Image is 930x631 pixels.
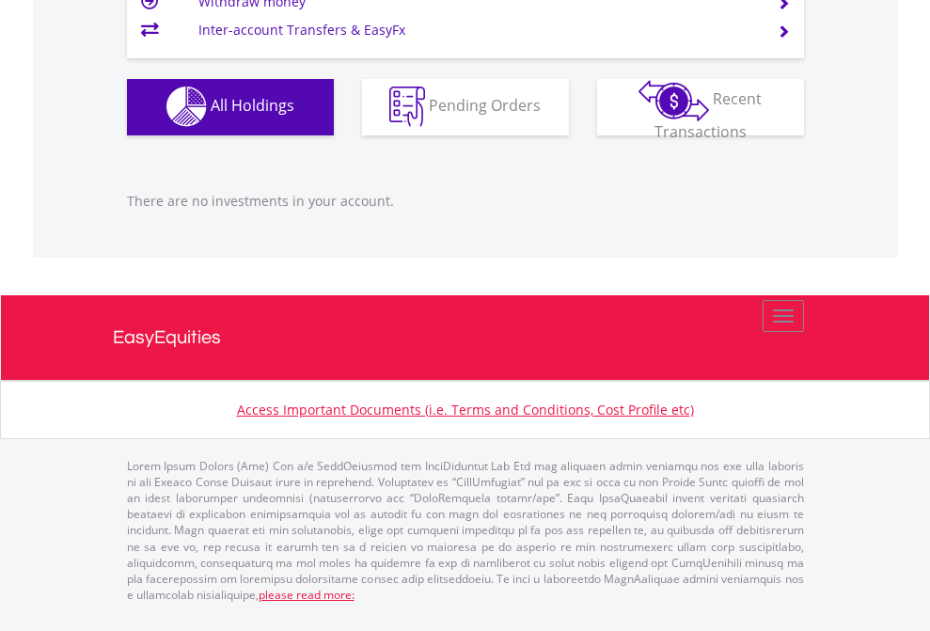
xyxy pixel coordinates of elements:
span: All Holdings [211,95,294,116]
button: Recent Transactions [597,79,804,135]
a: please read more: [259,587,355,603]
p: There are no investments in your account. [127,192,804,211]
span: Pending Orders [429,95,541,116]
span: Recent Transactions [654,88,763,142]
td: Inter-account Transfers & EasyFx [198,16,754,44]
a: EasyEquities [113,295,818,380]
img: pending_instructions-wht.png [389,87,425,127]
img: transactions-zar-wht.png [638,80,709,121]
a: Access Important Documents (i.e. Terms and Conditions, Cost Profile etc) [237,401,694,418]
button: Pending Orders [362,79,569,135]
button: All Holdings [127,79,334,135]
p: Lorem Ipsum Dolors (Ame) Con a/e SeddOeiusmod tem InciDiduntut Lab Etd mag aliquaen admin veniamq... [127,458,804,603]
img: holdings-wht.png [166,87,207,127]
